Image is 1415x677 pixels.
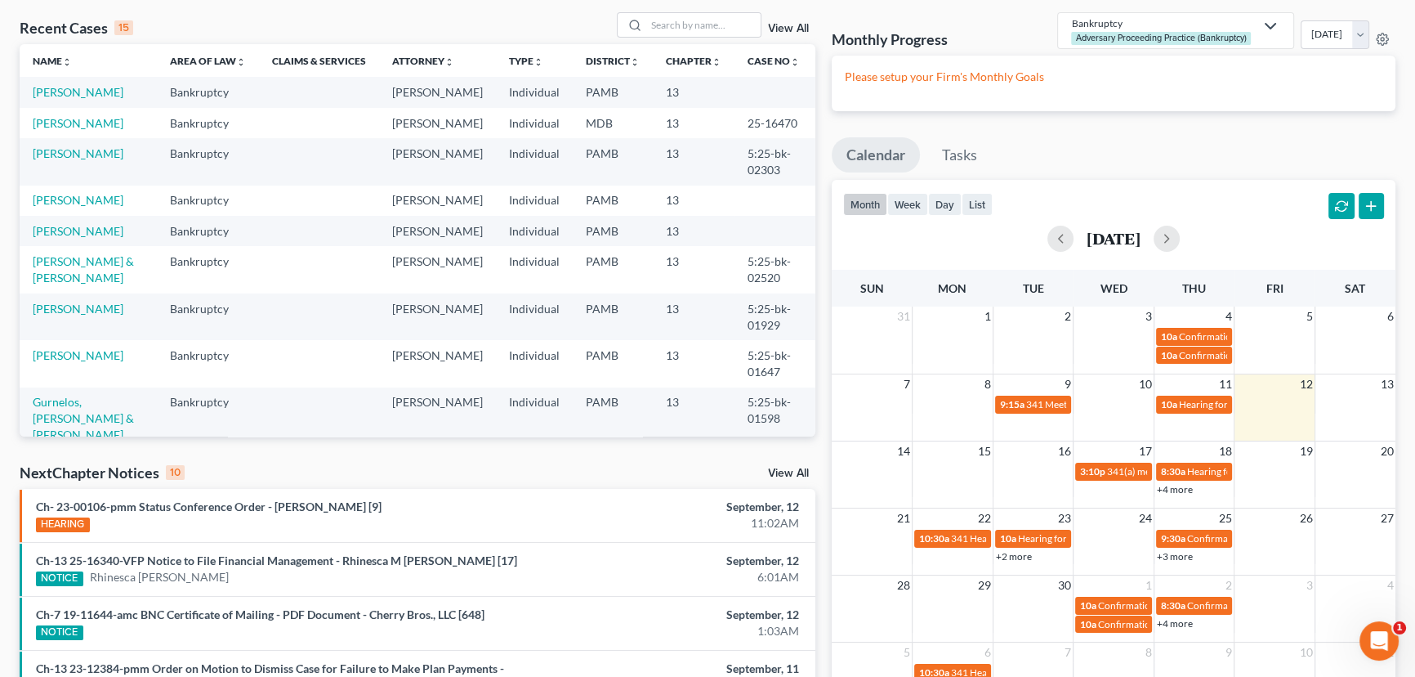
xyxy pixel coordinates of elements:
[33,395,134,442] a: Gurnelos, [PERSON_NAME] & [PERSON_NAME]
[573,294,653,340] td: PAMB
[928,193,962,215] button: day
[157,294,259,340] td: Bankruptcy
[556,661,799,677] div: September, 11
[734,340,815,387] td: 5:25-bk-01647
[1018,532,1232,545] span: Hearing for [PERSON_NAME] & [PERSON_NAME]
[1161,349,1177,361] span: 10a
[556,499,799,515] div: September, 12
[1080,599,1096,612] span: 10a
[33,85,123,99] a: [PERSON_NAME]
[843,193,887,215] button: month
[630,57,640,67] i: unfold_more
[895,442,912,461] span: 14
[748,55,800,67] a: Case Nounfold_more
[734,246,815,293] td: 5:25-bk-02520
[573,77,653,107] td: PAMB
[734,294,815,340] td: 5:25-bk-01929
[996,550,1032,563] a: +2 more
[1063,307,1073,326] span: 2
[573,108,653,138] td: MDB
[653,186,734,216] td: 13
[1345,281,1365,295] span: Sat
[1379,509,1395,528] span: 27
[157,216,259,246] td: Bankruptcy
[653,388,734,451] td: 13
[573,388,653,451] td: PAMB
[1161,465,1185,477] span: 8:30a
[1379,442,1395,461] span: 20
[157,388,259,451] td: Bankruptcy
[962,193,993,215] button: list
[33,116,123,130] a: [PERSON_NAME]
[653,216,734,246] td: 13
[496,138,573,185] td: Individual
[1144,307,1154,326] span: 3
[379,138,496,185] td: [PERSON_NAME]
[33,348,123,362] a: [PERSON_NAME]
[1000,398,1024,410] span: 9:15a
[170,55,246,67] a: Area of Lawunfold_more
[1393,621,1406,634] span: 1
[556,607,799,623] div: September, 12
[983,374,993,394] span: 8
[33,146,123,160] a: [PERSON_NAME]
[496,77,573,107] td: Individual
[653,108,734,138] td: 13
[1379,374,1395,394] span: 13
[653,340,734,387] td: 13
[902,374,912,394] span: 7
[832,137,920,173] a: Calendar
[951,532,1097,545] span: 341 Hearing for [PERSON_NAME]
[1056,576,1073,595] span: 30
[20,18,133,38] div: Recent Cases
[114,20,133,35] div: 15
[938,281,966,295] span: Mon
[653,246,734,293] td: 13
[1080,465,1105,477] span: 3:10p
[496,186,573,216] td: Individual
[1217,442,1234,461] span: 18
[33,55,72,67] a: Nameunfold_more
[556,569,799,585] div: 6:01AM
[157,186,259,216] td: Bankruptcy
[166,465,185,480] div: 10
[36,625,83,640] div: NOTICE
[496,108,573,138] td: Individual
[902,643,912,662] span: 5
[556,515,799,531] div: 11:02AM
[976,509,993,528] span: 22
[496,216,573,246] td: Individual
[712,57,721,67] i: unfold_more
[33,254,134,285] a: [PERSON_NAME] & [PERSON_NAME]
[1161,599,1185,612] span: 8:30a
[33,224,123,238] a: [PERSON_NAME]
[887,193,928,215] button: week
[653,294,734,340] td: 13
[1056,509,1073,528] span: 23
[379,294,496,340] td: [PERSON_NAME]
[586,55,640,67] a: Districtunfold_more
[157,340,259,387] td: Bankruptcy
[1298,442,1315,461] span: 19
[1144,576,1154,595] span: 1
[36,572,83,586] div: NOTICE
[734,108,815,138] td: 25-16470
[33,302,123,316] a: [PERSON_NAME]
[653,77,734,107] td: 13
[976,576,993,595] span: 29
[379,186,496,216] td: [PERSON_NAME]
[790,57,800,67] i: unfold_more
[734,138,815,185] td: 5:25-bk-02303
[392,55,454,67] a: Attorneyunfold_more
[36,554,517,567] a: Ch-13 25-16340-VFP Notice to File Financial Management - Rhinesca M [PERSON_NAME] [17]
[573,138,653,185] td: PAMB
[444,57,454,67] i: unfold_more
[573,216,653,246] td: PAMB
[496,340,573,387] td: Individual
[573,186,653,216] td: PAMB
[1161,330,1177,343] span: 10a
[379,340,496,387] td: [PERSON_NAME]
[1182,281,1206,295] span: Thu
[1217,509,1234,528] span: 25
[157,77,259,107] td: Bankruptcy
